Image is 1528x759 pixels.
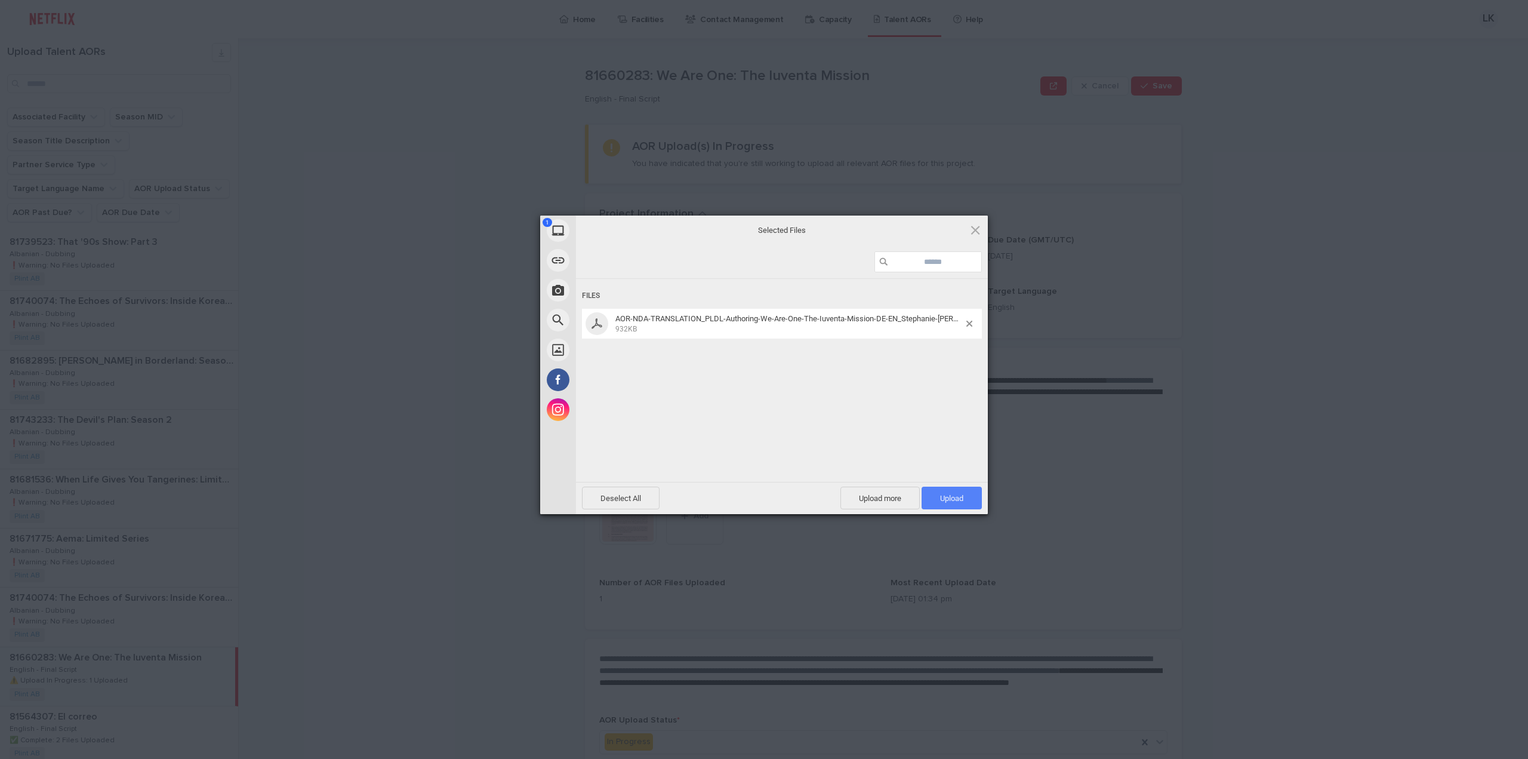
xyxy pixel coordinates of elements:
[969,223,982,236] span: Click here or hit ESC to close picker
[940,494,963,503] span: Upload
[615,325,637,333] span: 932KB
[540,245,683,275] div: Link (URL)
[543,218,552,227] span: 1
[540,335,683,365] div: Unsplash
[840,487,920,509] span: Upload more
[663,225,901,235] span: Selected Files
[612,314,966,334] span: AOR-NDA-TRANSLATION_PLDL-Authoring-We-Are-One-The-Iuventa-Mission-DE-EN_Stephanie-Geiges.pdf
[540,275,683,305] div: Take Photo
[582,487,660,509] span: Deselect All
[540,395,683,425] div: Instagram
[582,285,982,307] div: Files
[615,314,1008,323] span: AOR-NDA-TRANSLATION_PLDL-Authoring-We-Are-One-The-Iuventa-Mission-DE-EN_Stephanie-[PERSON_NAME].pdf
[922,487,982,509] span: Upload
[540,305,683,335] div: Web Search
[540,216,683,245] div: My Device
[540,365,683,395] div: Facebook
